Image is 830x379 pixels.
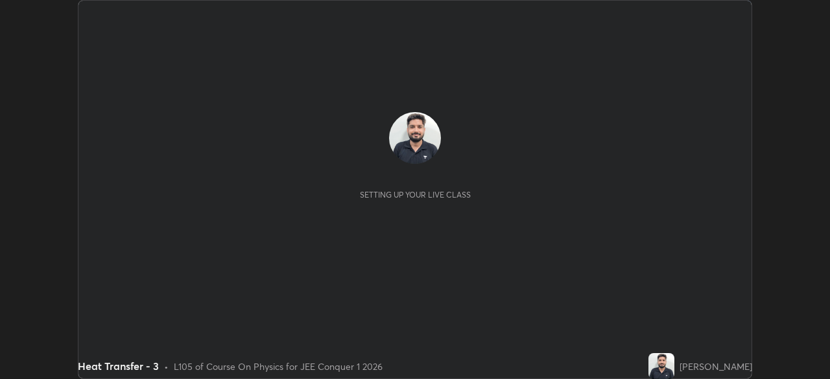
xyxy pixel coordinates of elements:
[78,358,159,374] div: Heat Transfer - 3
[174,360,383,373] div: L105 of Course On Physics for JEE Conquer 1 2026
[164,360,169,373] div: •
[648,353,674,379] img: d3357a0e3dcb4a65ad3c71fec026961c.jpg
[680,360,752,373] div: [PERSON_NAME]
[360,190,471,200] div: Setting up your live class
[389,112,441,164] img: d3357a0e3dcb4a65ad3c71fec026961c.jpg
